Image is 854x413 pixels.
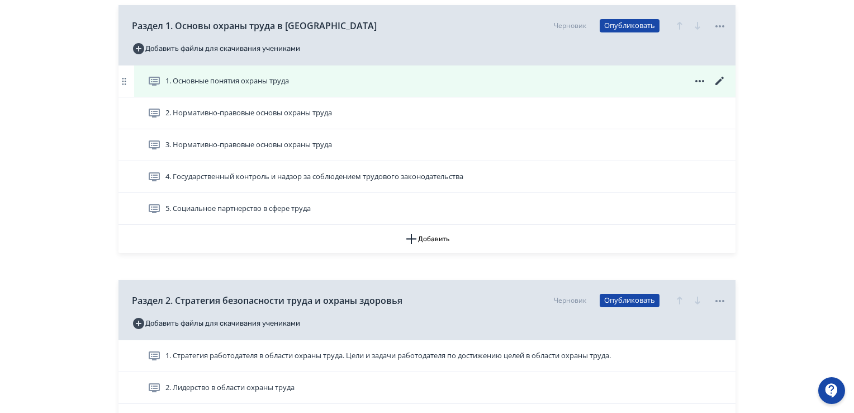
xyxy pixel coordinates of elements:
[132,315,300,332] button: Добавить файлы для скачивания учениками
[165,107,332,119] span: 2. Нормативно-правовые основы охраны труда
[165,76,289,87] span: 1. Основные понятия охраны труда
[118,129,736,161] div: 3. Нормативно-правовые основы охраны труда
[132,40,300,58] button: Добавить файлы для скачивания учениками
[118,225,736,253] button: Добавить
[118,161,736,193] div: 4. Государственный контроль и надзор за соблюдением трудового законодательства
[118,372,736,404] div: 2. Лидерство в области охраны труда
[165,350,611,362] span: 1. Стратегия работодателя в области охраны труда. Цели и задачи работодателя по достижению целей ...
[165,203,311,214] span: 5. Социальное партнерство в сфере труда
[118,65,736,97] div: 1. Основные понятия охраны труда
[165,382,295,393] span: 2. Лидерство в области охраны труда
[118,340,736,372] div: 1. Стратегия работодателя в области охраны труда. Цели и задачи работодателя по достижению целей ...
[554,21,586,31] div: Черновик
[600,19,660,32] button: Опубликовать
[132,294,402,307] span: Раздел 2. Стратегия безопасности труда и охраны здоровья
[118,193,736,225] div: 5. Социальное партнерство в сфере труда
[132,19,377,32] span: Раздел 1. Основы охраны труда в [GEOGRAPHIC_DATA]
[118,97,736,129] div: 2. Нормативно-правовые основы охраны труда
[600,294,660,307] button: Опубликовать
[554,295,586,306] div: Черновик
[165,171,463,182] span: 4. Государственный контроль и надзор за соблюдением трудового законодательства
[165,139,332,151] span: 3. Нормативно-правовые основы охраны труда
